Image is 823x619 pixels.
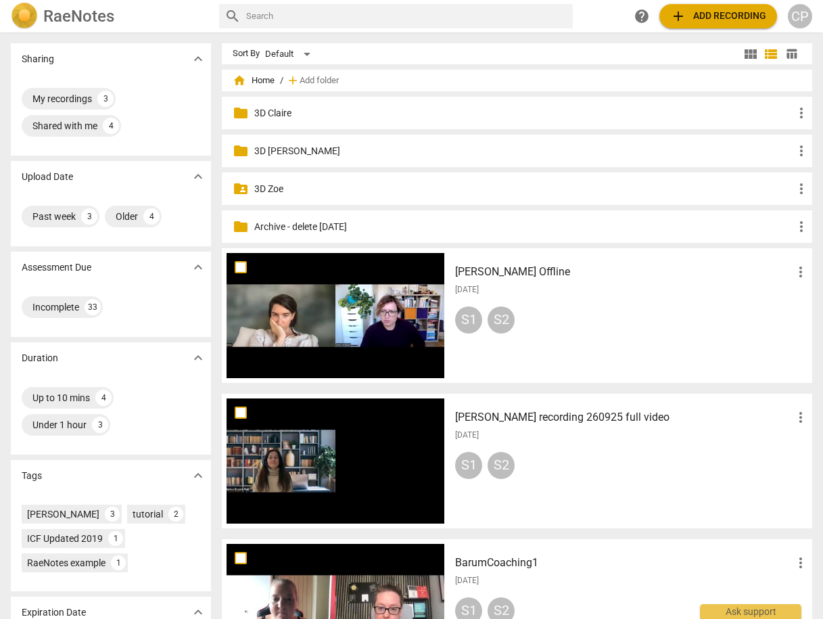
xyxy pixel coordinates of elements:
p: Tags [22,469,42,483]
button: Show more [188,49,208,69]
div: RaeNotes example [27,556,105,570]
div: Sort By [233,49,260,59]
div: S1 [455,306,482,334]
a: Help [630,4,654,28]
div: 33 [85,299,101,315]
div: S1 [455,452,482,479]
button: Show more [188,465,208,486]
span: home [233,74,246,87]
div: Up to 10 mins [32,391,90,405]
span: expand_more [190,168,206,185]
button: Show more [188,257,208,277]
span: more_vert [793,555,809,571]
div: 3 [97,91,114,107]
p: 3D Zoe [254,182,793,196]
input: Search [246,5,567,27]
span: search [225,8,241,24]
a: LogoRaeNotes [11,3,208,30]
span: expand_more [190,467,206,484]
p: Sharing [22,52,54,66]
p: 3D Claire [254,106,793,120]
span: [DATE] [455,284,479,296]
span: help [634,8,650,24]
img: Logo [11,3,38,30]
span: folder_shared [233,181,249,197]
span: expand_more [190,350,206,366]
button: Show more [188,166,208,187]
p: Assessment Due [22,260,91,275]
p: Upload Date [22,170,73,184]
p: 3D Ruth [254,144,793,158]
span: view_list [763,46,779,62]
span: folder [233,219,249,235]
button: CP [788,4,812,28]
span: table_chart [785,47,798,60]
div: Default [265,43,315,65]
div: Shared with me [32,119,97,133]
p: Archive - delete in 3 months [254,220,793,234]
span: / [280,76,283,86]
button: List view [761,44,781,64]
div: ICF Updated 2019 [27,532,103,545]
p: Duration [22,351,58,365]
span: Home [233,74,275,87]
button: Table view [781,44,801,64]
span: [DATE] [455,575,479,587]
h3: BarumCoaching1 [455,555,793,571]
div: Ask support [700,604,801,619]
button: Tile view [740,44,761,64]
div: Older [116,210,138,223]
span: Add folder [300,76,339,86]
div: Incomplete [32,300,79,314]
span: more_vert [793,105,809,121]
div: 1 [108,531,123,546]
span: more_vert [793,219,809,235]
div: 2 [168,507,183,522]
div: S2 [488,452,515,479]
span: more_vert [793,143,809,159]
a: [PERSON_NAME] recording 260925 full video[DATE]S1S2 [227,398,807,524]
button: Upload [659,4,777,28]
div: Past week [32,210,76,223]
div: Under 1 hour [32,418,87,432]
div: 4 [143,208,160,225]
h2: RaeNotes [43,7,114,26]
span: expand_more [190,51,206,67]
div: tutorial [133,507,163,521]
div: 3 [92,417,108,433]
div: My recordings [32,92,92,106]
a: [PERSON_NAME] Offline[DATE]S1S2 [227,253,807,378]
div: 3 [105,507,120,522]
span: folder [233,143,249,159]
div: 4 [95,390,112,406]
span: Add recording [670,8,766,24]
h3: Anne G Offline [455,264,793,280]
div: 4 [103,118,119,134]
button: Show more [188,348,208,368]
div: [PERSON_NAME] [27,507,99,521]
div: 3 [81,208,97,225]
span: more_vert [793,181,809,197]
span: add [670,8,686,24]
span: folder [233,105,249,121]
span: add [286,74,300,87]
h3: Joyce recording 260925 full video [455,409,793,426]
span: view_module [743,46,759,62]
span: more_vert [793,264,809,280]
span: [DATE] [455,430,479,441]
div: S2 [488,306,515,334]
div: 1 [111,555,126,570]
span: expand_more [190,259,206,275]
span: more_vert [793,409,809,426]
